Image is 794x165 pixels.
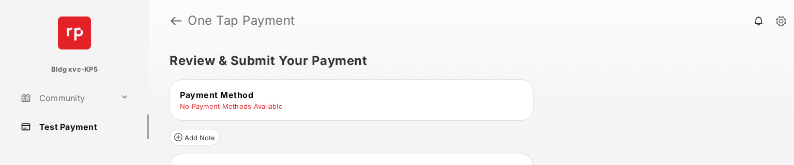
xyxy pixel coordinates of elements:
[188,14,295,27] strong: One Tap Payment
[17,86,116,110] a: Community
[58,16,91,49] img: svg+xml;base64,PHN2ZyB4bWxucz0iaHR0cDovL3d3dy53My5vcmcvMjAwMC9zdmciIHdpZHRoPSI2NCIgaGVpZ2h0PSI2NC...
[179,102,283,111] td: No Payment Methods Available
[180,90,253,100] span: Payment Method
[170,55,765,67] h5: Review & Submit Your Payment
[51,64,98,75] p: Bldg xvc-KP5
[170,129,220,145] button: Add Note
[17,114,149,139] a: Test Payment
